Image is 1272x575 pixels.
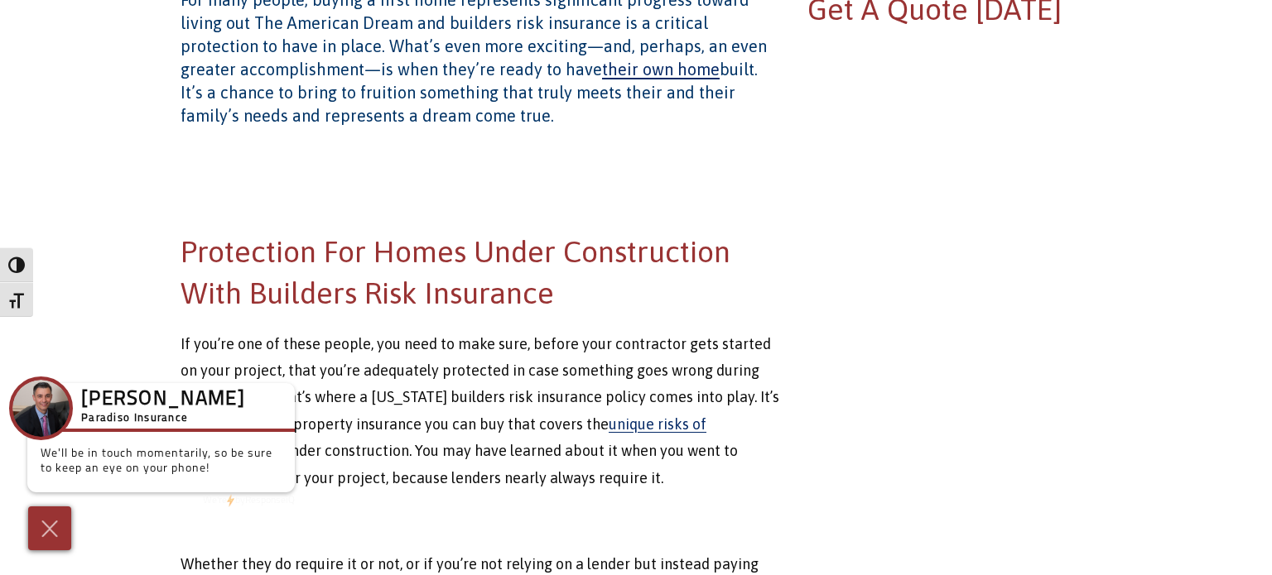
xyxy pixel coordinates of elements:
[81,393,245,408] h3: [PERSON_NAME]
[602,60,720,79] a: their own home
[41,447,282,491] p: We'll be in touch momentarily, so be sure to keep an eye on your phone!
[37,515,62,542] img: Cross icon
[81,410,245,428] h5: Paradiso Insurance
[203,496,245,506] span: We're by
[181,231,779,314] h2: Protection For Homes Under Construction With Builders Risk Insurance
[181,331,779,491] p: If you’re one of these people, you need to make sure, before your contractor gets started on your...
[12,380,70,437] img: Company Icon
[203,496,295,506] a: We'rePowered by iconbyResponseiQ
[227,494,234,507] img: Powered by icon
